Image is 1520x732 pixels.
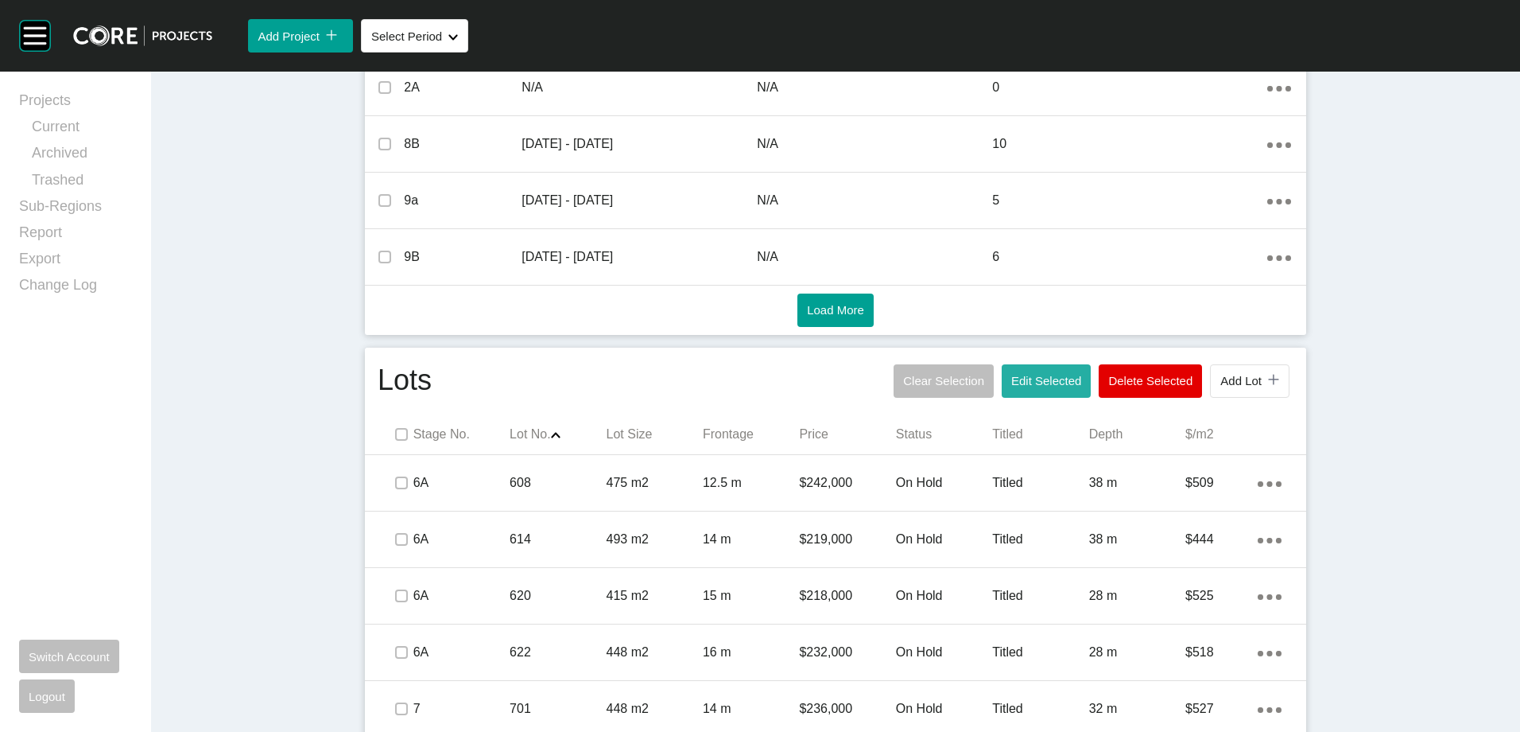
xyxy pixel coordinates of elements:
p: 28 m [1089,587,1185,605]
p: N/A [757,192,992,209]
p: $219,000 [799,531,895,548]
p: Depth [1089,426,1185,443]
p: 614 [510,531,606,548]
span: Add Project [258,29,320,43]
span: Load More [807,303,864,317]
p: 415 m2 [607,587,703,605]
p: [DATE] - [DATE] [522,248,757,266]
a: Trashed [32,170,132,197]
p: 6A [413,474,510,492]
span: Edit Selected [1011,374,1081,387]
p: N/A [522,79,757,96]
p: N/A [757,79,992,96]
p: $527 [1185,700,1258,718]
p: 7 [413,700,510,718]
p: 448 m2 [607,700,703,718]
p: 6A [413,587,510,605]
a: Change Log [19,275,132,302]
h1: Lots [378,360,432,402]
p: Titled [992,644,1088,661]
p: [DATE] - [DATE] [522,192,757,209]
p: 14 m [703,700,799,718]
p: 16 m [703,644,799,661]
p: Titled [992,474,1088,492]
p: 622 [510,644,606,661]
p: 28 m [1089,644,1185,661]
p: N/A [757,248,992,266]
p: [DATE] - [DATE] [522,135,757,153]
a: Export [19,249,132,275]
p: 6 [992,248,1266,266]
p: 493 m2 [607,531,703,548]
p: Titled [992,531,1088,548]
p: 14 m [703,531,799,548]
p: 701 [510,700,606,718]
p: On Hold [896,644,992,661]
p: Titled [992,700,1088,718]
p: $242,000 [799,474,895,492]
span: Add Lot [1220,374,1262,387]
p: 620 [510,587,606,605]
p: 15 m [703,587,799,605]
p: 0 [992,79,1266,96]
p: 10 [992,135,1266,153]
p: Titled [992,426,1088,443]
p: 8B [404,135,522,153]
p: 32 m [1089,700,1185,718]
p: $525 [1185,587,1258,605]
p: Price [799,426,895,443]
p: Stage No. [413,426,510,443]
p: 9a [404,192,522,209]
button: Delete Selected [1099,364,1202,398]
span: Select Period [371,29,442,43]
p: 448 m2 [607,644,703,661]
img: core-logo-dark.3138cae2.png [73,25,212,46]
p: $444 [1185,531,1258,548]
p: 9B [404,248,522,266]
p: 38 m [1089,474,1185,492]
a: Archived [32,143,132,169]
a: Projects [19,91,132,117]
button: Edit Selected [1002,364,1091,398]
p: 12.5 m [703,474,799,492]
button: Clear Selection [894,364,994,398]
p: Lot Size [607,426,703,443]
button: Add Lot [1210,364,1289,398]
span: Clear Selection [903,374,984,387]
p: On Hold [896,474,992,492]
p: $236,000 [799,700,895,718]
p: On Hold [896,700,992,718]
p: 5 [992,192,1266,209]
p: Lot No. [510,426,606,443]
button: Add Project [248,19,353,53]
p: 608 [510,474,606,492]
p: 6A [413,531,510,548]
span: Logout [29,690,65,703]
p: Frontage [703,426,799,443]
p: 2A [404,79,522,96]
p: Status [896,426,992,443]
p: N/A [757,135,992,153]
p: On Hold [896,531,992,548]
p: $232,000 [799,644,895,661]
p: 6A [413,644,510,661]
p: Titled [992,587,1088,605]
button: Select Period [361,19,468,53]
p: 475 m2 [607,474,703,492]
button: Switch Account [19,640,119,673]
a: Sub-Regions [19,197,132,223]
p: On Hold [896,587,992,605]
a: Report [19,223,132,249]
p: $518 [1185,644,1258,661]
p: $218,000 [799,587,895,605]
span: Switch Account [29,650,110,664]
button: Logout [19,679,75,713]
span: Delete Selected [1108,374,1192,387]
a: Current [32,117,132,143]
p: $509 [1185,474,1258,492]
p: $/m2 [1185,426,1282,443]
button: Load More [797,294,874,327]
p: 38 m [1089,531,1185,548]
